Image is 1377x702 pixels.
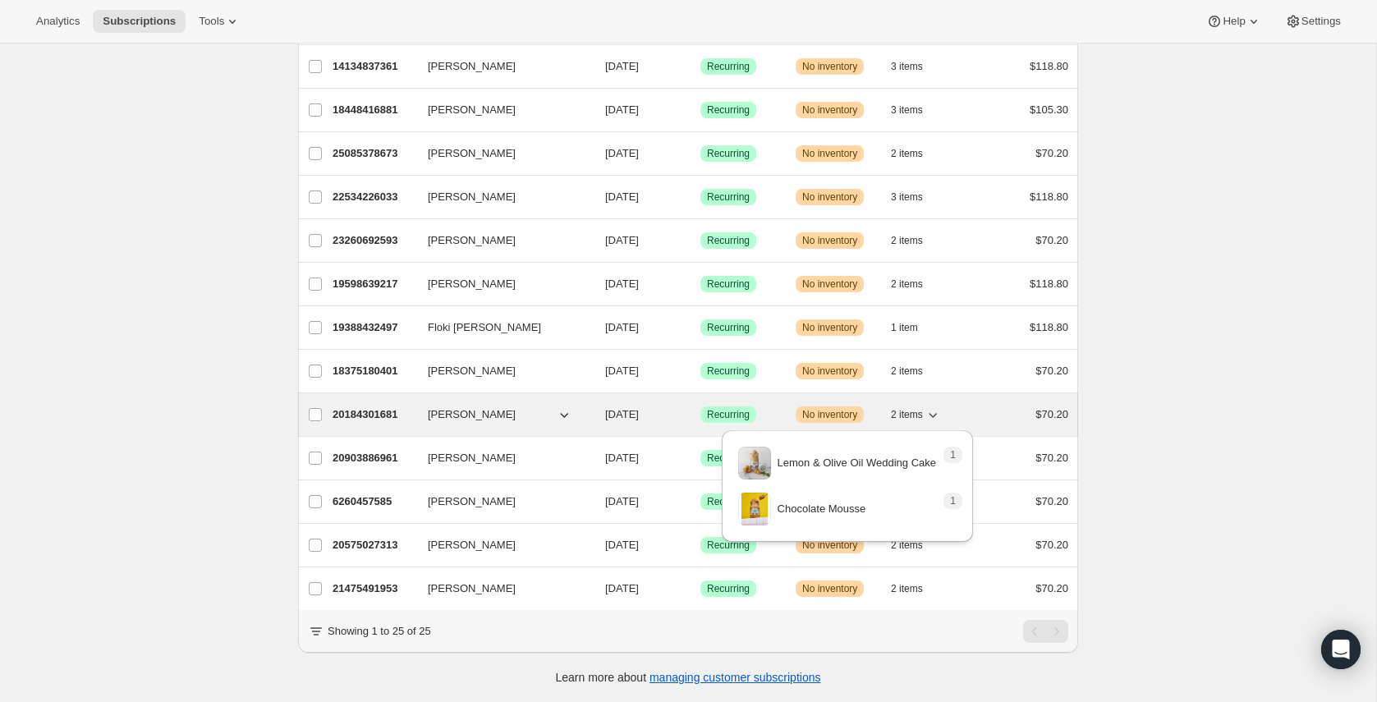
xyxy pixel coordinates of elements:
[1030,190,1068,203] span: $118.80
[802,582,857,595] span: No inventory
[556,669,821,686] p: Learn more about
[605,539,639,551] span: [DATE]
[418,53,582,80] button: [PERSON_NAME]
[802,147,857,160] span: No inventory
[428,406,516,423] span: [PERSON_NAME]
[649,671,821,684] a: managing customer subscriptions
[333,363,415,379] p: 18375180401
[333,186,1068,209] div: 22534226033[PERSON_NAME][DATE]SuccessRecurringWarningNo inventory3 items$118.80
[418,532,582,558] button: [PERSON_NAME]
[707,539,750,552] span: Recurring
[333,493,415,510] p: 6260457585
[428,319,541,336] span: Floki [PERSON_NAME]
[428,58,516,75] span: [PERSON_NAME]
[891,582,923,595] span: 2 items
[1030,321,1068,333] span: $118.80
[428,493,516,510] span: [PERSON_NAME]
[802,103,857,117] span: No inventory
[707,103,750,117] span: Recurring
[605,365,639,377] span: [DATE]
[605,278,639,290] span: [DATE]
[891,55,941,78] button: 3 items
[891,229,941,252] button: 2 items
[891,577,941,600] button: 2 items
[802,278,857,291] span: No inventory
[418,401,582,428] button: [PERSON_NAME]
[333,490,1068,513] div: 6260457585[PERSON_NAME][DATE]SuccessRecurringWarningNo inventory1 item$70.20
[418,227,582,254] button: [PERSON_NAME]
[802,60,857,73] span: No inventory
[707,234,750,247] span: Recurring
[333,189,415,205] p: 22534226033
[707,147,750,160] span: Recurring
[891,142,941,165] button: 2 items
[189,10,250,33] button: Tools
[707,452,750,465] span: Recurring
[1035,582,1068,594] span: $70.20
[605,60,639,72] span: [DATE]
[605,234,639,246] span: [DATE]
[333,99,1068,122] div: 18448416881[PERSON_NAME][DATE]SuccessRecurringWarningNo inventory3 items$105.30
[1275,10,1351,33] button: Settings
[333,580,415,597] p: 21475491953
[1023,620,1068,643] nav: Pagination
[778,455,936,471] p: Lemon & Olive Oil Wedding Cake
[418,271,582,297] button: [PERSON_NAME]
[1223,15,1245,28] span: Help
[428,276,516,292] span: [PERSON_NAME]
[333,406,415,423] p: 20184301681
[328,623,431,640] p: Showing 1 to 25 of 25
[1030,278,1068,290] span: $118.80
[333,537,415,553] p: 20575027313
[418,97,582,123] button: [PERSON_NAME]
[1035,147,1068,159] span: $70.20
[802,190,857,204] span: No inventory
[891,103,923,117] span: 3 items
[1035,452,1068,464] span: $70.20
[605,495,639,507] span: [DATE]
[891,321,918,334] span: 1 item
[333,273,1068,296] div: 19598639217[PERSON_NAME][DATE]SuccessRecurringWarningNo inventory2 items$118.80
[802,234,857,247] span: No inventory
[891,147,923,160] span: 2 items
[891,360,941,383] button: 2 items
[428,580,516,597] span: [PERSON_NAME]
[891,99,941,122] button: 3 items
[428,145,516,162] span: [PERSON_NAME]
[891,186,941,209] button: 3 items
[891,60,923,73] span: 3 items
[950,494,956,507] span: 1
[738,447,771,479] img: variant image
[605,147,639,159] span: [DATE]
[605,190,639,203] span: [DATE]
[707,278,750,291] span: Recurring
[333,232,415,249] p: 23260692593
[707,365,750,378] span: Recurring
[1035,408,1068,420] span: $70.20
[802,365,857,378] span: No inventory
[418,314,582,341] button: Floki [PERSON_NAME]
[333,55,1068,78] div: 14134837361[PERSON_NAME][DATE]SuccessRecurringWarningNo inventory3 items$118.80
[707,408,750,421] span: Recurring
[418,184,582,210] button: [PERSON_NAME]
[1035,234,1068,246] span: $70.20
[891,403,941,426] button: 2 items
[333,319,415,336] p: 19388432497
[26,10,90,33] button: Analytics
[605,103,639,116] span: [DATE]
[802,408,857,421] span: No inventory
[103,15,176,28] span: Subscriptions
[93,10,186,33] button: Subscriptions
[802,321,857,334] span: No inventory
[891,190,923,204] span: 3 items
[1035,495,1068,507] span: $70.20
[428,232,516,249] span: [PERSON_NAME]
[707,582,750,595] span: Recurring
[428,189,516,205] span: [PERSON_NAME]
[891,278,923,291] span: 2 items
[891,234,923,247] span: 2 items
[418,576,582,602] button: [PERSON_NAME]
[199,15,224,28] span: Tools
[333,102,415,118] p: 18448416881
[1035,539,1068,551] span: $70.20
